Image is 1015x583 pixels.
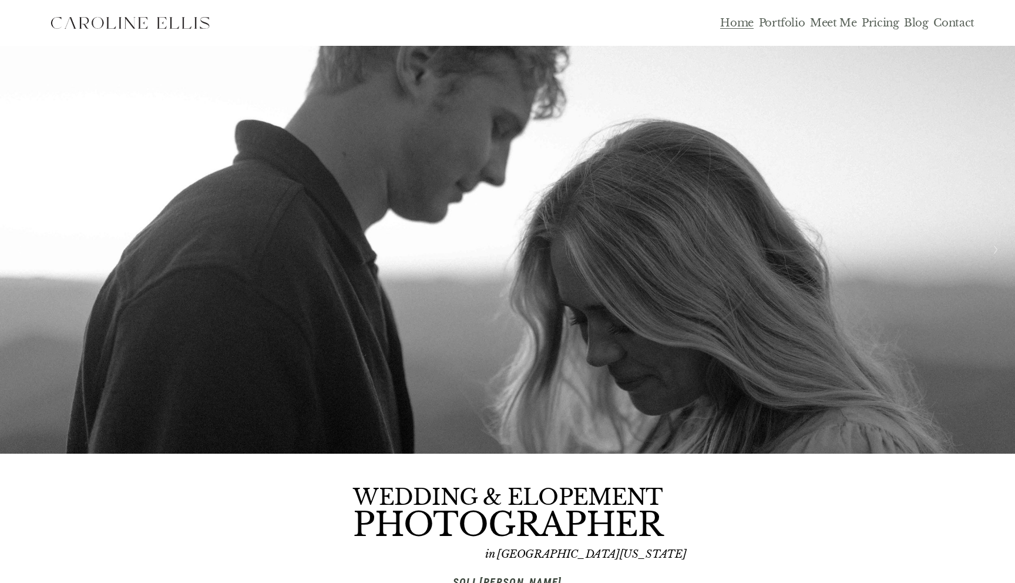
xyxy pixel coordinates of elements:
button: Next Slide [987,240,1003,259]
a: Pricing [862,16,899,29]
a: Contact [933,16,974,29]
img: Western North Carolina Faith Based Elopement Photographer [41,8,219,38]
a: Meet Me [810,16,856,29]
em: in [GEOGRAPHIC_DATA][US_STATE] [485,547,686,561]
h4: PHOTOGRAPHER [353,509,663,541]
button: Previous Slide [12,240,28,259]
a: Home [720,16,754,29]
a: Portfolio [759,16,805,29]
a: Blog [904,16,929,29]
h4: WEDDING & ELOPEMENT [353,487,663,508]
